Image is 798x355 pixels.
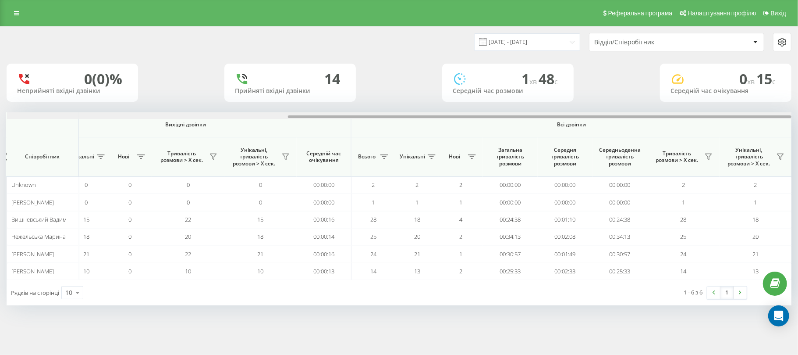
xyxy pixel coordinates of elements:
span: Нежельська Марина [11,233,66,240]
span: 20 [414,233,420,240]
span: 0 [129,250,132,258]
span: Рядків на сторінці [11,289,59,297]
td: 00:02:08 [538,228,592,245]
td: 00:24:38 [592,211,647,228]
span: c [772,77,776,86]
td: 00:00:00 [483,194,538,211]
td: 00:00:16 [297,211,351,228]
span: 2 [682,181,685,189]
span: 18 [83,233,89,240]
span: Unknown [11,181,36,189]
td: 00:00:00 [592,194,647,211]
a: 1 [720,287,734,299]
span: Унікальні [69,153,94,160]
span: 48 [539,69,558,88]
span: 10 [83,267,89,275]
span: 14 [370,267,376,275]
div: Прийняті вхідні дзвінки [235,87,345,95]
span: [PERSON_NAME] [11,267,54,275]
span: Тривалість розмови > Х сек. [652,150,702,164]
span: 21 [414,250,420,258]
td: 00:00:00 [297,176,351,194]
span: [PERSON_NAME] [11,250,54,258]
span: 2 [754,181,757,189]
span: 13 [414,267,420,275]
span: Співробітник [14,153,71,160]
span: Нові [113,153,135,160]
span: Загальна тривалість розмови [489,147,531,167]
span: 1 [521,69,539,88]
span: 18 [258,233,264,240]
span: 15 [756,69,776,88]
span: 0 [85,198,88,206]
span: Тривалість розмови > Х сек. [156,150,207,164]
span: [PERSON_NAME] [11,198,54,206]
span: Середня тривалість розмови [544,147,586,167]
span: 21 [752,250,759,258]
span: 1 [460,250,463,258]
span: 1 [754,198,757,206]
span: 2 [416,181,419,189]
div: 10 [65,288,72,297]
div: 0 (0)% [84,71,122,87]
td: 00:01:10 [538,211,592,228]
span: 20 [185,233,192,240]
div: Open Intercom Messenger [768,305,789,326]
span: 21 [83,250,89,258]
span: 10 [258,267,264,275]
td: 00:00:13 [297,263,351,280]
span: 0 [129,233,132,240]
td: 00:30:57 [592,245,647,262]
span: Середньоденна тривалість розмови [599,147,641,167]
span: Вихідні дзвінки [41,121,331,128]
span: 22 [185,215,192,223]
td: 00:00:00 [538,176,592,194]
span: 1 [682,198,685,206]
span: 22 [185,250,192,258]
span: 1 [460,198,463,206]
span: 13 [752,267,759,275]
td: 00:25:33 [592,263,647,280]
span: 24 [681,250,687,258]
td: 00:00:14 [297,228,351,245]
span: Реферальна програма [608,10,673,17]
span: 0 [187,198,190,206]
span: Унікальні [400,153,425,160]
span: хв [529,77,539,86]
div: 14 [324,71,340,87]
span: Всі дзвінки [377,121,766,128]
td: 00:24:38 [483,211,538,228]
span: 28 [681,215,687,223]
td: 00:00:00 [592,176,647,194]
span: 4 [460,215,463,223]
span: 0 [259,198,262,206]
td: 00:01:49 [538,245,592,262]
span: 15 [258,215,264,223]
span: 24 [370,250,376,258]
div: Середній час очікування [670,87,781,95]
div: Середній час розмови [453,87,563,95]
td: 00:34:13 [483,228,538,245]
span: Налаштування профілю [688,10,756,17]
td: 00:00:00 [297,194,351,211]
span: 18 [414,215,420,223]
td: 00:00:16 [297,245,351,262]
span: Вишневський Вадим [11,215,67,223]
span: 0 [129,198,132,206]
span: Всього [356,153,378,160]
span: 10 [185,267,192,275]
span: 1 [416,198,419,206]
div: 1 - 6 з 6 [684,288,703,297]
span: 0 [739,69,756,88]
td: 00:00:00 [483,176,538,194]
span: 0 [129,215,132,223]
span: Вихід [771,10,786,17]
span: 2 [460,181,463,189]
span: 2 [460,267,463,275]
span: 0 [129,267,132,275]
span: 25 [370,233,376,240]
td: 00:30:57 [483,245,538,262]
span: Нові [443,153,465,160]
div: Неприйняті вхідні дзвінки [17,87,128,95]
span: Середній час очікування [303,150,344,164]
